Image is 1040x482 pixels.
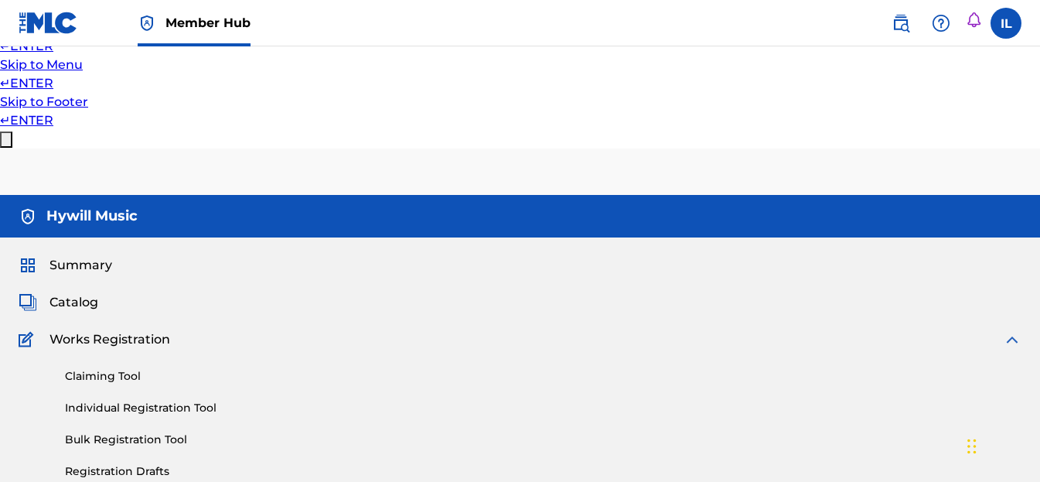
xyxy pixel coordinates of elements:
[19,256,37,275] img: Summary
[165,14,251,32] span: Member Hub
[19,293,37,312] img: Catalog
[49,330,170,349] span: Works Registration
[65,400,1021,416] a: Individual Registration Tool
[892,14,910,32] img: search
[49,293,98,312] span: Catalog
[46,207,138,225] h5: Hywill Music
[65,368,1021,385] a: Claiming Tool
[19,207,37,226] img: Accounts
[967,423,977,470] div: Drag
[19,12,78,34] img: MLC Logo
[926,8,956,39] div: Help
[997,285,1040,410] iframe: Resource Center
[65,432,1021,448] a: Bulk Registration Tool
[885,8,916,39] a: Public Search
[991,8,1021,39] div: User Menu
[932,14,950,32] img: help
[19,293,98,312] a: CatalogCatalog
[19,330,39,349] img: Works Registration
[966,12,981,33] div: Notifications
[963,408,1040,482] iframe: Chat Widget
[138,14,156,32] img: Top Rightsholder
[19,256,112,275] a: SummarySummary
[49,256,112,275] span: Summary
[65,463,1021,480] a: Registration Drafts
